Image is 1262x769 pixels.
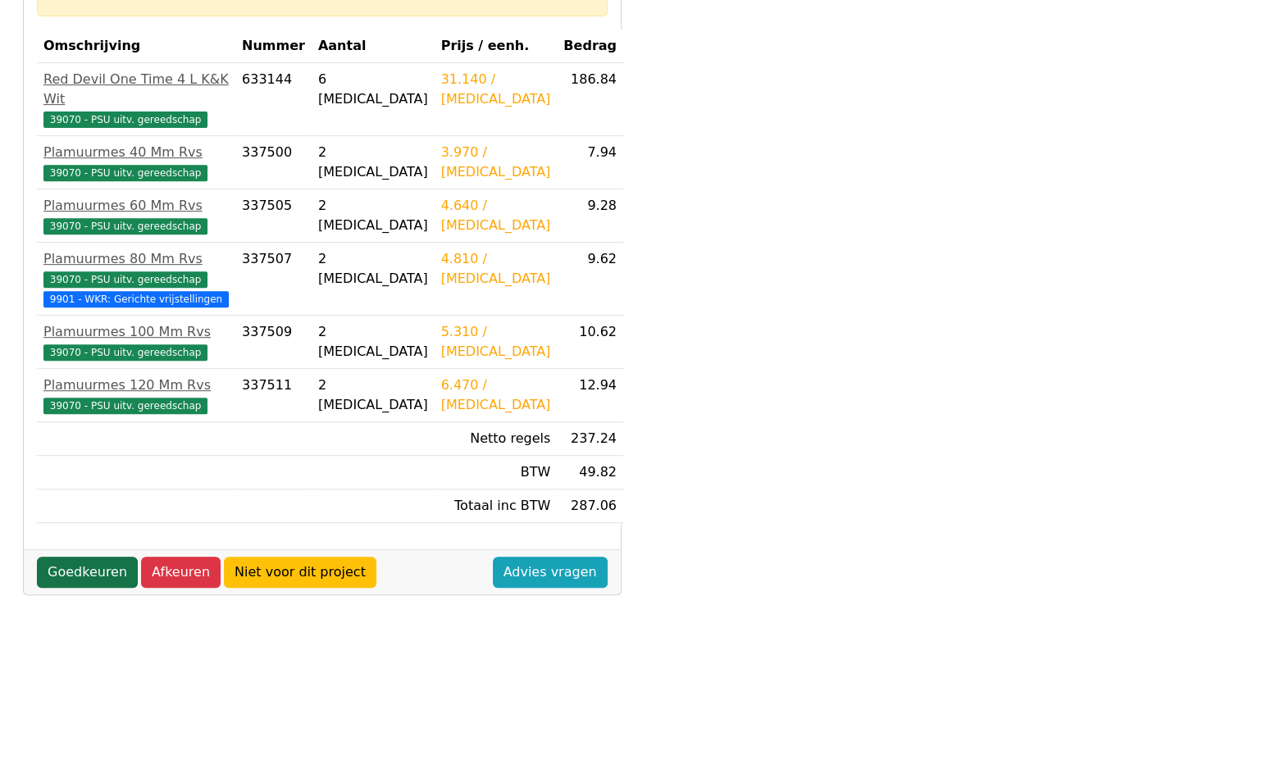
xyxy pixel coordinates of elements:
td: 337505 [235,189,312,243]
a: Goedkeuren [37,557,138,588]
div: Plamuurmes 40 Mm Rvs [43,143,229,162]
td: 7.94 [557,136,623,189]
td: 337509 [235,316,312,369]
span: 39070 - PSU uitv. gereedschap [43,344,207,361]
td: 337507 [235,243,312,316]
span: 9901 - WKR: Gerichte vrijstellingen [43,291,229,307]
div: 2 [MEDICAL_DATA] [318,375,428,415]
div: Plamuurmes 120 Mm Rvs [43,375,229,395]
div: 5.310 / [MEDICAL_DATA] [441,322,551,362]
td: Netto regels [435,422,558,456]
div: 2 [MEDICAL_DATA] [318,196,428,235]
div: Plamuurmes 60 Mm Rvs [43,196,229,216]
td: 633144 [235,63,312,136]
div: 4.810 / [MEDICAL_DATA] [441,249,551,289]
td: 237.24 [557,422,623,456]
td: 337511 [235,369,312,422]
div: 3.970 / [MEDICAL_DATA] [441,143,551,182]
th: Prijs / eenh. [435,30,558,63]
th: Omschrijving [37,30,235,63]
div: 2 [MEDICAL_DATA] [318,322,428,362]
div: 2 [MEDICAL_DATA] [318,143,428,182]
td: 10.62 [557,316,623,369]
td: 9.62 [557,243,623,316]
a: Plamuurmes 60 Mm Rvs39070 - PSU uitv. gereedschap [43,196,229,235]
a: Advies vragen [493,557,608,588]
a: Plamuurmes 40 Mm Rvs39070 - PSU uitv. gereedschap [43,143,229,182]
td: 12.94 [557,369,623,422]
div: Plamuurmes 100 Mm Rvs [43,322,229,342]
td: 9.28 [557,189,623,243]
a: Plamuurmes 100 Mm Rvs39070 - PSU uitv. gereedschap [43,322,229,362]
a: Plamuurmes 120 Mm Rvs39070 - PSU uitv. gereedschap [43,375,229,415]
div: 2 [MEDICAL_DATA] [318,249,428,289]
th: Aantal [312,30,435,63]
div: 6.470 / [MEDICAL_DATA] [441,375,551,415]
span: 39070 - PSU uitv. gereedschap [43,111,207,128]
div: 6 [MEDICAL_DATA] [318,70,428,109]
div: Plamuurmes 80 Mm Rvs [43,249,229,269]
div: 4.640 / [MEDICAL_DATA] [441,196,551,235]
td: 337500 [235,136,312,189]
span: 39070 - PSU uitv. gereedschap [43,271,207,288]
td: BTW [435,456,558,489]
span: 39070 - PSU uitv. gereedschap [43,165,207,181]
th: Bedrag [557,30,623,63]
td: Totaal inc BTW [435,489,558,523]
td: 287.06 [557,489,623,523]
a: Plamuurmes 80 Mm Rvs39070 - PSU uitv. gereedschap 9901 - WKR: Gerichte vrijstellingen [43,249,229,308]
a: Red Devil One Time 4 L K&K Wit39070 - PSU uitv. gereedschap [43,70,229,129]
td: 49.82 [557,456,623,489]
span: 39070 - PSU uitv. gereedschap [43,218,207,234]
th: Nummer [235,30,312,63]
a: Afkeuren [141,557,221,588]
td: 186.84 [557,63,623,136]
span: 39070 - PSU uitv. gereedschap [43,398,207,414]
div: Red Devil One Time 4 L K&K Wit [43,70,229,109]
div: 31.140 / [MEDICAL_DATA] [441,70,551,109]
a: Niet voor dit project [224,557,376,588]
